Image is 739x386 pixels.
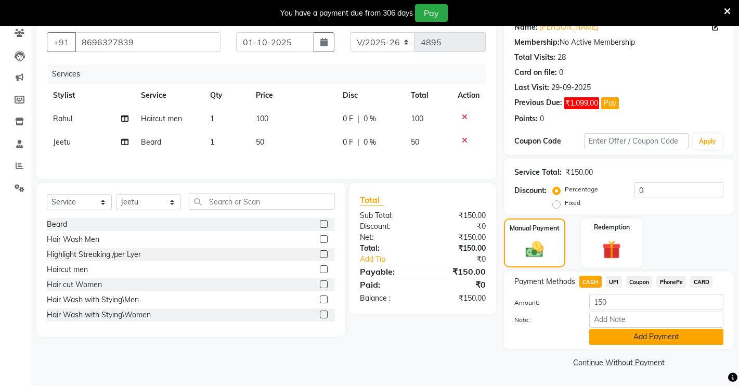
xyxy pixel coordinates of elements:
div: Balance : [352,293,423,304]
span: Coupon [626,276,653,288]
img: _gift.svg [597,238,627,262]
label: Amount: [507,298,581,307]
div: Paid: [352,278,423,291]
div: ₹150.00 [566,167,593,178]
th: Disc [336,84,404,107]
div: 29-09-2025 [551,82,591,93]
span: 1 [210,137,214,147]
div: Previous Due: [514,97,562,109]
div: Last Visit: [514,82,549,93]
div: Payable: [352,265,423,278]
button: Pay [415,4,448,22]
input: Amount [589,294,723,310]
span: 100 [411,114,423,123]
a: [PERSON_NAME] [540,22,598,33]
div: You have a payment due from 306 days [280,8,413,19]
div: Total Visits: [514,52,555,63]
div: No Active Membership [514,37,723,48]
input: Search or Scan [189,194,335,210]
label: Note: [507,315,581,325]
span: 0 F [343,113,353,124]
div: 0 [540,113,544,124]
div: Membership: [514,37,560,48]
label: Fixed [565,198,580,208]
span: Beard [141,137,161,147]
div: Name: [514,22,538,33]
span: 50 [256,137,264,147]
span: UPI [606,276,622,288]
input: Add Note [589,312,723,328]
a: Add Tip [352,254,434,265]
div: ₹150.00 [423,210,494,221]
span: | [357,137,359,148]
button: Pay [601,97,619,109]
span: Haircut men [141,114,182,123]
th: Action [451,84,486,107]
div: ₹150.00 [423,265,494,278]
span: PhonePe [656,276,686,288]
span: 0 % [364,137,376,148]
div: ₹0 [423,278,494,291]
th: Price [250,84,336,107]
span: | [357,113,359,124]
div: Hair cut Women [47,279,102,290]
th: Service [135,84,203,107]
div: ₹0 [423,221,494,232]
button: Add Payment [589,329,723,345]
span: 0 F [343,137,353,148]
div: Card on file: [514,67,557,78]
span: 50 [411,137,419,147]
div: ₹0 [435,254,494,265]
label: Percentage [565,185,598,194]
div: Beard [47,219,67,230]
div: ₹150.00 [423,293,494,304]
div: Sub Total: [352,210,423,221]
input: Search by Name/Mobile/Email/Code [75,32,221,52]
div: ₹150.00 [423,232,494,243]
a: Continue Without Payment [506,357,732,368]
div: 28 [558,52,566,63]
span: CARD [690,276,712,288]
div: Services [48,65,494,84]
div: Haircut men [47,264,88,275]
div: Hair Wash Men [47,234,99,245]
span: CASH [579,276,602,288]
div: Hair Wash with Stying\Men [47,294,139,305]
button: Apply [693,134,722,149]
label: Manual Payment [510,224,560,233]
div: Highlight Streaking /per Lyer [47,249,141,260]
div: Net: [352,232,423,243]
span: Total [360,195,384,205]
label: Redemption [594,223,630,232]
button: +91 [47,32,76,52]
img: _cash.svg [520,239,549,260]
input: Enter Offer / Coupon Code [584,133,689,149]
div: Coupon Code [514,136,584,147]
span: 1 [210,114,214,123]
div: ₹150.00 [423,243,494,254]
th: Total [405,84,451,107]
div: Discount: [352,221,423,232]
div: Hair Wash with Stying\Women [47,310,151,320]
span: Payment Methods [514,276,575,287]
div: Total: [352,243,423,254]
span: 0 % [364,113,376,124]
span: ₹1,099.00 [564,97,599,109]
div: 0 [559,67,563,78]
th: Stylist [47,84,135,107]
div: Discount: [514,185,547,196]
span: Rahul [53,114,72,123]
th: Qty [204,84,250,107]
span: 100 [256,114,268,123]
div: Service Total: [514,167,562,178]
span: Jeetu [53,137,71,147]
div: Points: [514,113,538,124]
